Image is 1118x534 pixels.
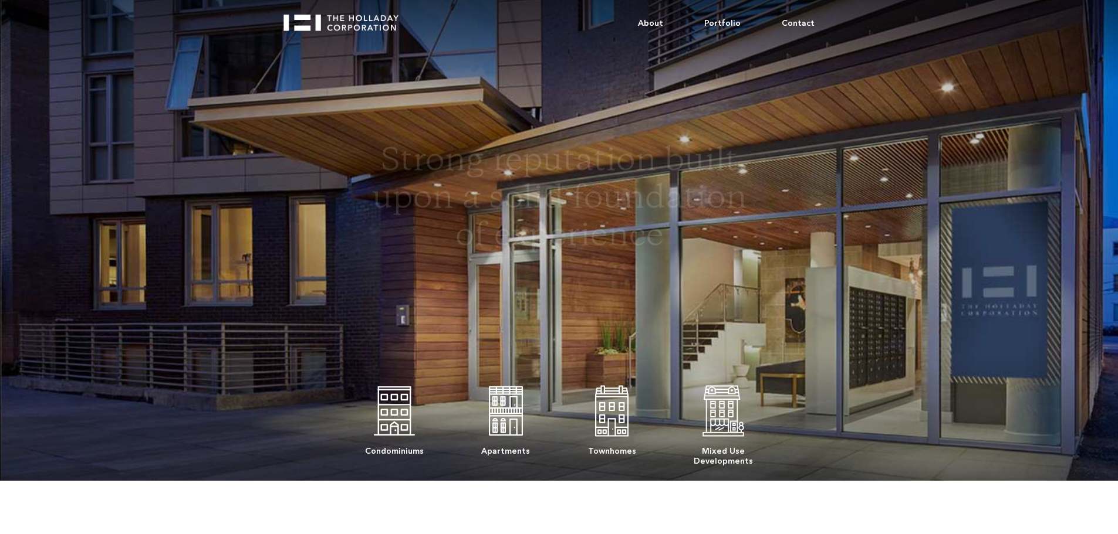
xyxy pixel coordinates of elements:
h1: Strong reputation built upon a solid foundation of experience [366,144,752,256]
a: Contact [761,6,835,41]
div: Mixed Use Developments [694,440,753,466]
a: home [283,6,409,31]
div: Condominiums [365,440,424,456]
div: Apartments [481,440,530,456]
div: Townhomes [588,440,636,456]
a: Portfolio [684,6,761,41]
a: About [617,6,684,41]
